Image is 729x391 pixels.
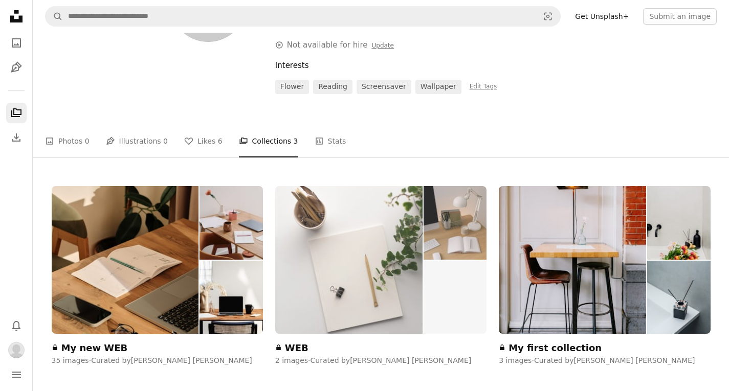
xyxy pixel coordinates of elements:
[52,186,263,353] a: My new WEB
[131,356,252,364] a: [PERSON_NAME] [PERSON_NAME]
[61,342,128,354] div: My new WEB
[200,186,262,260] img: premium_photo-1732721751509-d487d00373be
[6,103,27,123] a: Collections
[350,356,471,364] a: [PERSON_NAME] [PERSON_NAME]
[275,39,394,51] div: Not available for hire
[499,356,710,366] div: 3 images · Curated by
[46,7,63,26] button: Search Unsplash
[313,80,352,94] a: reading
[6,364,27,385] button: Menu
[45,6,561,27] form: Find visuals sitewide
[285,342,308,354] div: WEB
[106,125,168,157] a: Illustrations 0
[647,186,710,260] img: photo-1645126028479-942c11eeece4
[218,135,223,147] span: 6
[184,125,223,157] a: Likes 6
[499,186,710,353] a: My first collection
[6,315,27,336] button: Notifications
[163,135,168,147] span: 0
[6,127,27,148] a: Download History
[52,356,263,366] div: 35 images · Curated by
[424,186,487,260] img: premium_photo-1732730224219-5c6d29367590
[275,80,309,94] a: flower
[371,42,393,49] a: Update
[52,186,199,334] img: premium_photo-1732721754020-7cf9ecdf3385
[6,340,27,360] button: Profile
[275,59,711,72] div: Interests
[8,342,25,358] img: Avatar of user ella roger
[275,186,423,334] img: premium_photo-1685287731569-d8f8894d9a1f
[569,8,635,25] a: Get Unsplash+
[499,186,646,334] img: photo-1691918518442-cdcc3cfcb070
[470,83,497,90] span: Edit Tags
[6,57,27,78] a: Illustrations
[573,356,695,364] a: [PERSON_NAME] [PERSON_NAME]
[647,261,710,334] img: photo-1640611485335-25fb5bc195a7
[6,6,27,29] a: Home — Unsplash
[357,80,411,94] a: screensaver
[643,8,717,25] button: Submit an image
[536,7,560,26] button: Visual search
[85,135,90,147] span: 0
[6,33,27,53] a: Photos
[200,261,262,334] img: premium_photo-1711051475117-f3a4d3ff6778
[275,186,487,353] a: WEB
[509,342,602,354] div: My first collection
[470,83,497,91] a: Edit Tags
[45,125,90,157] a: Photos 0
[315,125,346,157] a: Stats
[275,356,487,366] div: 2 images · Curated by
[415,80,461,94] a: wallpaper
